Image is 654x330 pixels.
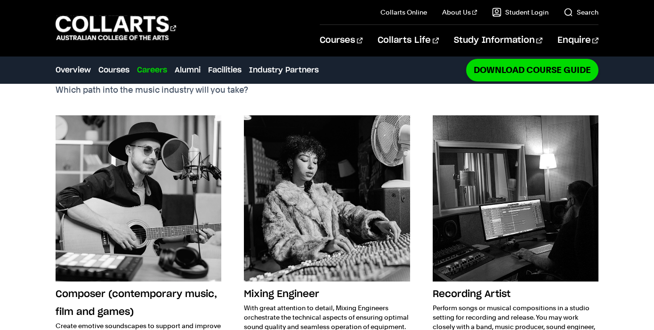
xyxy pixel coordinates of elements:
[492,8,549,17] a: Student Login
[175,64,201,76] a: Alumni
[137,64,167,76] a: Careers
[320,25,363,56] a: Courses
[249,64,319,76] a: Industry Partners
[244,285,410,303] h3: Mixing Engineer
[380,8,427,17] a: Collarts Online
[564,8,598,17] a: Search
[56,285,221,321] h3: Composer (contemporary music, film and games)
[557,25,598,56] a: Enquire
[378,25,438,56] a: Collarts Life
[208,64,242,76] a: Facilities
[56,83,291,97] p: Which path into the music industry will you take?
[433,285,598,303] h3: Recording Artist
[98,64,129,76] a: Courses
[454,25,542,56] a: Study Information
[56,15,176,41] div: Go to homepage
[56,64,91,76] a: Overview
[466,59,598,81] a: Download Course Guide
[442,8,477,17] a: About Us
